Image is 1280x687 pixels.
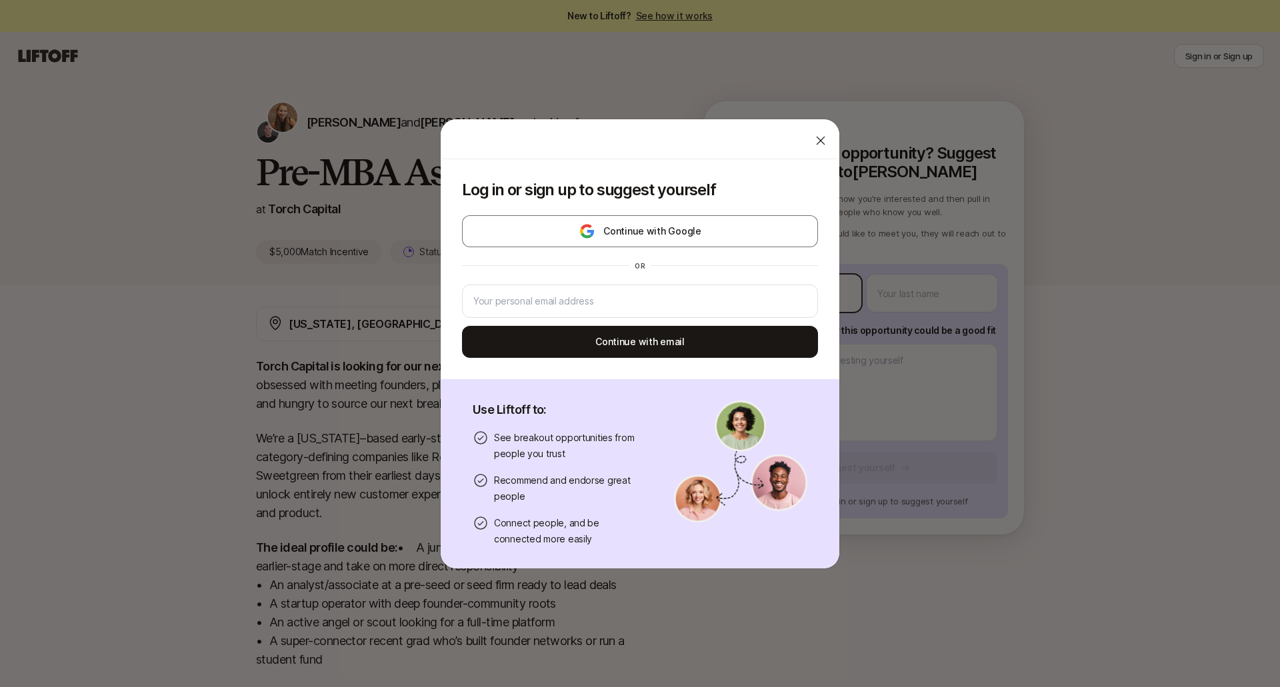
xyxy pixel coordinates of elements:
p: Recommend and endorse great people [494,472,642,504]
p: See breakout opportunities from people you trust [494,430,642,462]
div: or [629,261,651,271]
p: Connect people, and be connected more easily [494,515,642,547]
button: Continue with email [462,326,818,358]
p: Log in or sign up to suggest yourself [462,181,818,199]
img: signup-banner [674,400,807,523]
img: google-logo [579,223,595,239]
p: Use Liftoff to: [473,400,642,419]
input: Your personal email address [473,293,807,309]
button: Continue with Google [462,215,818,247]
